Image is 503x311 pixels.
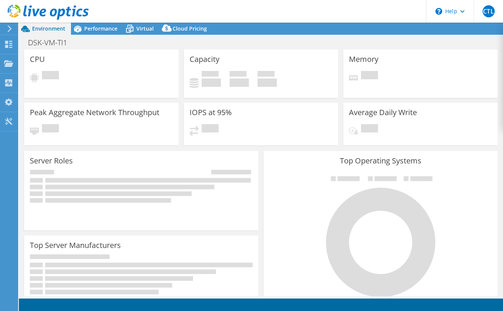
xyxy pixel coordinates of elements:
[30,108,159,117] h3: Peak Aggregate Network Throughput
[42,71,59,81] span: Pending
[25,38,79,47] h1: DSK-VM-TI1
[30,241,121,249] h3: Top Server Manufacturers
[42,124,59,134] span: Pending
[349,55,378,63] h3: Memory
[32,25,65,32] span: Environment
[202,71,219,79] span: Used
[230,71,247,79] span: Free
[84,25,117,32] span: Performance
[202,124,219,134] span: Pending
[483,5,495,17] span: CTL
[30,157,73,165] h3: Server Roles
[258,71,275,79] span: Total
[202,79,221,87] h4: 0 GiB
[258,79,277,87] h4: 0 GiB
[190,55,219,63] h3: Capacity
[361,124,378,134] span: Pending
[361,71,378,81] span: Pending
[136,25,154,32] span: Virtual
[435,8,442,15] svg: \n
[269,157,492,165] h3: Top Operating Systems
[30,55,45,63] h3: CPU
[349,108,417,117] h3: Average Daily Write
[230,79,249,87] h4: 0 GiB
[190,108,232,117] h3: IOPS at 95%
[173,25,207,32] span: Cloud Pricing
